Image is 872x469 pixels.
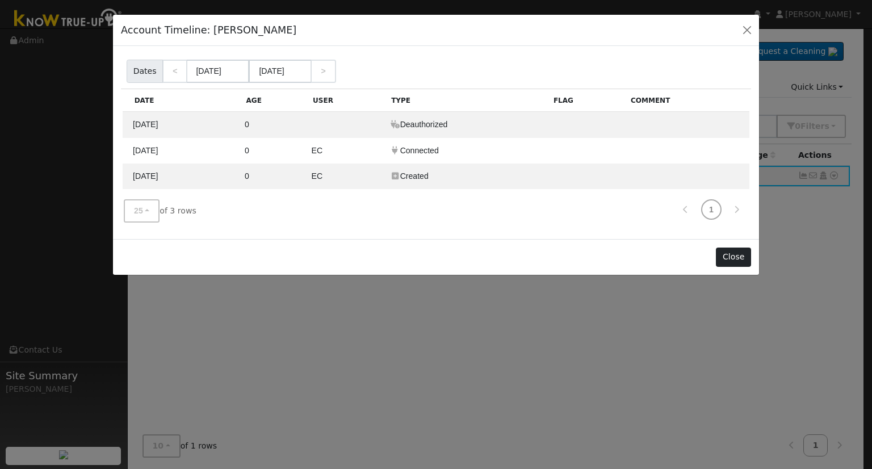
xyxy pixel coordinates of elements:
td: 09/15/2025 12:53 AM [123,112,240,138]
td: 09/15/2025 12:47 AM [123,164,240,189]
td: Utility Connected to PG&E [385,138,548,164]
td: 0 [240,164,307,189]
button: 25 [124,199,160,223]
div: Type [385,89,548,111]
span: 25 [134,206,143,215]
a: 1 [701,199,722,220]
td: 0 [240,112,307,138]
span: of 3 rows [124,199,196,223]
div: Age [240,89,307,111]
td: Utility PG&E Deauthorized [385,112,548,138]
button: Close [716,248,751,267]
td: Account Created [385,164,548,189]
td: 0 [240,138,307,164]
a: > [311,60,336,83]
a: < [162,60,187,83]
td: Eric Cisneros [307,138,385,164]
div: Comment [624,89,749,111]
div: Flag [547,89,624,111]
span: Dates [127,60,163,83]
div: User [307,89,385,111]
div: Date [128,89,240,111]
td: 09/15/2025 12:48 AM [123,138,240,164]
td: Eric Cisneros [307,164,385,189]
h5: Account Timeline: [PERSON_NAME] [121,23,296,37]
